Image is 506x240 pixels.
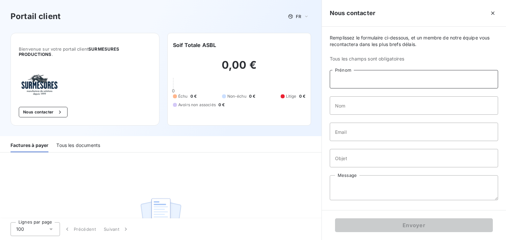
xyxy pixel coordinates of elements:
h3: Portail client [11,11,61,22]
input: placeholder [330,70,498,88]
img: empty state [140,195,182,235]
span: Bienvenue sur votre portail client . [19,46,151,57]
span: 0 € [249,93,255,99]
button: Suivant [100,222,133,236]
span: SURMESURES PRODUCTIONS [19,46,120,57]
button: Envoyer [335,218,493,232]
span: 0 [172,88,175,93]
span: 0 € [218,102,225,108]
h5: Nous contacter [330,9,375,18]
h6: Soif Totale ASBL [173,41,216,49]
span: FR [296,14,301,19]
span: 100 [16,226,24,232]
span: Non-échu [227,93,246,99]
button: Nous contacter [19,107,68,117]
span: 0 € [190,93,197,99]
span: Tous les champs sont obligatoires [330,56,498,62]
span: Échu [178,93,188,99]
span: 0 € [299,93,305,99]
button: Précédent [60,222,100,236]
img: Company logo [19,73,61,96]
input: placeholder [330,123,498,141]
div: Factures à payer [11,138,48,152]
span: Remplissez le formulaire ci-dessous, et un membre de notre équipe vous recontactera dans les plus... [330,35,498,48]
span: Litige [286,93,296,99]
input: placeholder [330,96,498,115]
div: Tous les documents [56,138,100,152]
input: placeholder [330,149,498,167]
span: Avoirs non associés [178,102,216,108]
h2: 0,00 € [173,59,305,78]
